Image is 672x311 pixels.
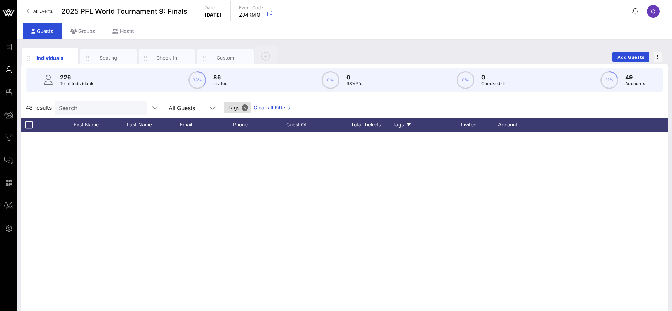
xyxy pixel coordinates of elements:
div: Hosts [104,23,142,39]
p: Date [205,4,222,11]
div: C [647,5,660,18]
p: 0 [346,73,362,81]
button: Add Guests [612,52,649,62]
p: 0 [481,73,507,81]
p: 49 [625,73,645,81]
div: Phone [233,118,286,132]
div: All Guests [164,101,221,115]
p: RSVP`d [346,80,362,87]
div: All Guests [169,105,195,111]
div: Account [492,118,531,132]
p: 226 [60,73,95,81]
div: First Name [74,118,127,132]
a: All Events [23,6,57,17]
span: Add Guests [617,55,645,60]
p: Accounts [625,80,645,87]
p: 86 [213,73,228,81]
p: Event Code [239,4,264,11]
div: Tags [393,118,453,132]
p: ZJ4RMQ [239,11,264,18]
div: Seating [93,55,124,61]
p: [DATE] [205,11,222,18]
span: All Events [33,9,53,14]
span: 2025 PFL World Tournament 9: Finals [61,6,187,17]
p: Total Individuals [60,80,95,87]
span: C [651,8,655,15]
div: Custom [210,55,241,61]
div: Invited [453,118,492,132]
div: Individuals [34,54,66,62]
div: Check-In [151,55,183,61]
div: Total Tickets [339,118,393,132]
div: Groups [62,23,104,39]
button: Close [242,104,248,111]
span: Tags [228,102,247,113]
div: Guests [23,23,62,39]
span: 48 results [26,103,52,112]
div: Last Name [127,118,180,132]
div: Guest Of [286,118,339,132]
p: Invited [213,80,228,87]
a: Clear all Filters [254,104,290,112]
p: Checked-In [481,80,507,87]
div: Email [180,118,233,132]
